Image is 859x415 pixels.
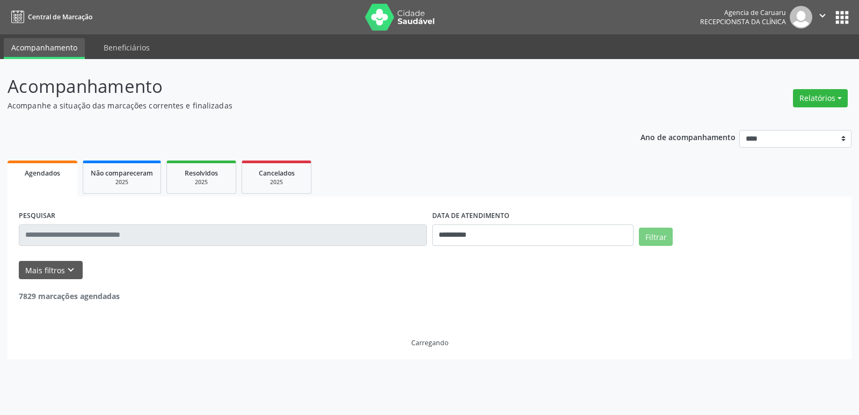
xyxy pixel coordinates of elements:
[4,38,85,59] a: Acompanhamento
[19,291,120,301] strong: 7829 marcações agendadas
[793,89,848,107] button: Relatórios
[91,169,153,178] span: Não compareceram
[25,169,60,178] span: Agendados
[817,10,828,21] i: 
[700,8,786,17] div: Agencia de Caruaru
[640,130,736,143] p: Ano de acompanhamento
[174,178,228,186] div: 2025
[833,8,851,27] button: apps
[19,261,83,280] button: Mais filtroskeyboard_arrow_down
[28,12,92,21] span: Central de Marcação
[259,169,295,178] span: Cancelados
[8,8,92,26] a: Central de Marcação
[65,264,77,276] i: keyboard_arrow_down
[96,38,157,57] a: Beneficiários
[639,228,673,246] button: Filtrar
[432,208,509,224] label: DATA DE ATENDIMENTO
[8,73,598,100] p: Acompanhamento
[8,100,598,111] p: Acompanhe a situação das marcações correntes e finalizadas
[19,208,55,224] label: PESQUISAR
[411,338,448,347] div: Carregando
[250,178,303,186] div: 2025
[700,17,786,26] span: Recepcionista da clínica
[812,6,833,28] button: 
[91,178,153,186] div: 2025
[790,6,812,28] img: img
[185,169,218,178] span: Resolvidos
